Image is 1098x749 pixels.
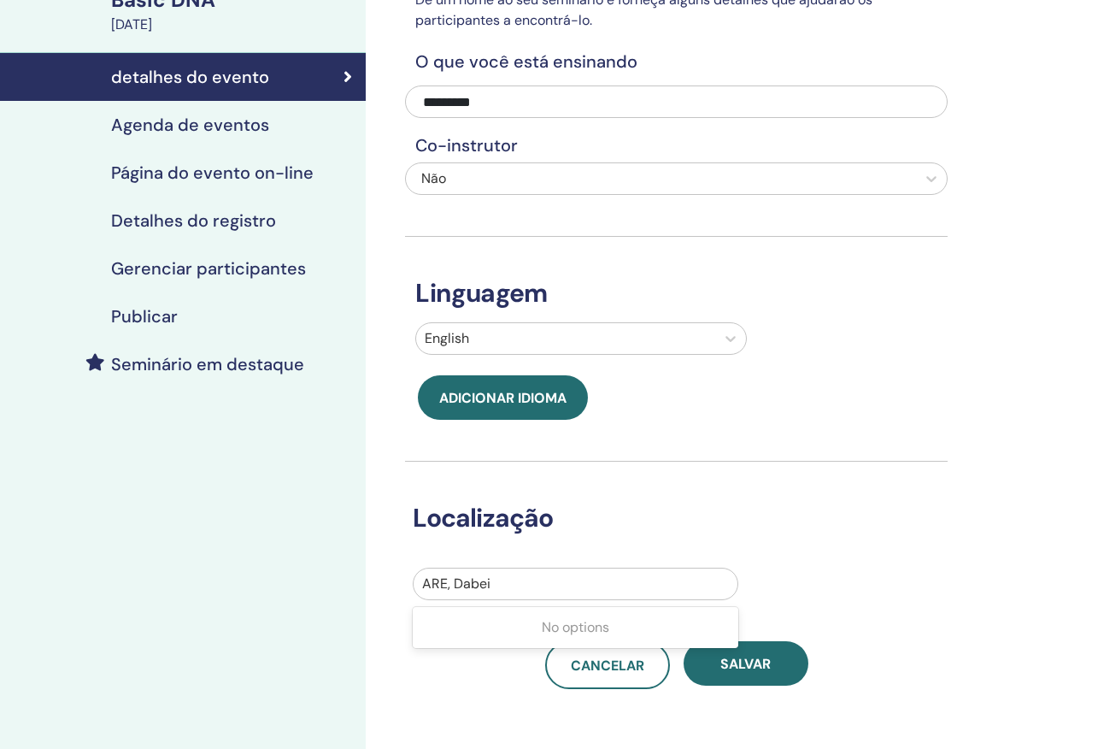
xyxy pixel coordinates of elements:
[111,210,276,231] h4: Detalhes do registro
[421,169,446,187] span: Não
[413,610,738,645] div: No options
[545,641,670,689] a: Cancelar
[111,67,269,87] h4: detalhes do evento
[111,115,269,135] h4: Agenda de eventos
[402,503,925,534] h3: Localização
[720,655,771,673] span: Salvar
[571,657,644,675] span: Cancelar
[111,354,304,374] h4: Seminário em destaque
[405,51,948,72] h4: O que você está ensinando
[111,258,306,279] h4: Gerenciar participantes
[111,162,314,183] h4: Página do evento on-line
[405,278,948,309] h3: Linguagem
[405,135,948,156] h4: Co-instrutor
[684,641,808,686] button: Salvar
[111,15,355,35] div: [DATE]
[111,306,178,327] h4: Publicar
[439,389,567,407] span: Adicionar idioma
[418,375,588,420] button: Adicionar idioma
